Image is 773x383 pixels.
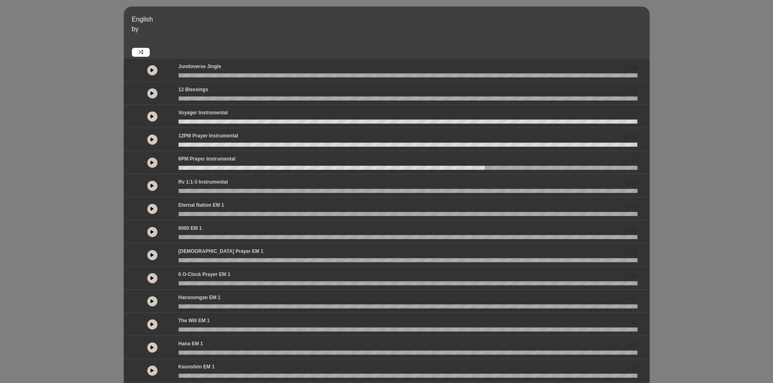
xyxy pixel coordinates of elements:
span: 0.00 [626,87,637,96]
p: Voyager Instrumental [179,109,228,116]
p: [DEMOGRAPHIC_DATA] prayer EM 1 [179,248,264,255]
p: Keunshim EM 1 [179,363,215,370]
span: 02:20 [623,110,637,119]
p: English [132,15,648,24]
p: 6 o-clock prayer EM 1 [179,271,230,278]
p: Hana EM 1 [179,340,203,347]
span: 0.00 [626,364,637,373]
p: 12PM Prayer Instrumental [179,132,238,139]
span: 0.00 [626,249,637,257]
span: 02:38 [623,133,637,142]
span: 01:16 [623,156,637,165]
p: 6PM Prayer Instrumental [179,155,236,163]
span: 0.00 [626,341,637,350]
span: 0.00 [626,226,637,234]
span: by [132,26,139,32]
span: 0.00 [626,64,637,73]
p: 12 Blessings [179,86,208,93]
span: 0.00 [626,203,637,211]
p: Rv 1:1-3 Instrumental [179,178,228,186]
span: 0.00 [626,318,637,327]
p: Eternal Nation EM 1 [179,201,224,209]
span: 0.00 [626,272,637,280]
p: Hansoongan EM 1 [179,294,221,301]
p: 6000 EM 1 [179,225,202,232]
span: 0.00 [626,295,637,304]
p: Jundoverse Jingle [179,63,221,70]
span: 0.00 [626,180,637,188]
p: The Will EM 1 [179,317,210,324]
